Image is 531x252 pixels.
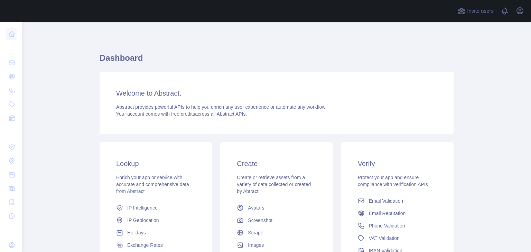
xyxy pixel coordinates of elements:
span: IP Intelligence [127,204,158,211]
span: IP Geolocation [127,217,159,224]
span: Protect your app and ensure compliance with verification APIs [358,175,428,187]
span: Images [248,242,264,249]
a: Avatars [234,202,319,214]
span: free credits [171,111,195,117]
span: Email Reputation [369,210,406,217]
h3: Create [237,159,316,168]
span: Screenshot [248,217,272,224]
span: Invite users [467,7,494,15]
span: VAT Validation [369,235,400,242]
button: Invite users [456,6,495,17]
span: Your account comes with across all Abstract APIs. [116,111,247,117]
a: Phone Validation [355,220,440,232]
span: Create or retrieve assets from a variety of data collected or created by Abtract [237,175,311,194]
span: Enrich your app or service with accurate and comprehensive data from Abstract [116,175,189,194]
h3: Verify [358,159,437,168]
span: Abstract provides powerful APIs to help you enrich any user experience or automate any workflow. [116,104,327,110]
a: IP Geolocation [113,214,198,226]
span: Exchange Rates [127,242,163,249]
a: VAT Validation [355,232,440,244]
a: Exchange Rates [113,239,198,251]
a: Images [234,239,319,251]
div: ... [6,41,17,55]
a: Email Reputation [355,207,440,220]
h1: Dashboard [100,52,454,69]
a: Email Validation [355,195,440,207]
h3: Welcome to Abstract. [116,88,437,98]
span: Email Validation [369,197,403,204]
span: Holidays [127,229,146,236]
div: ... [6,126,17,139]
a: Holidays [113,226,198,239]
span: Avatars [248,204,264,211]
span: Phone Validation [369,222,405,229]
a: Screenshot [234,214,319,226]
a: Scrape [234,226,319,239]
h3: Lookup [116,159,195,168]
a: IP Intelligence [113,202,198,214]
div: ... [6,224,17,238]
span: Scrape [248,229,263,236]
